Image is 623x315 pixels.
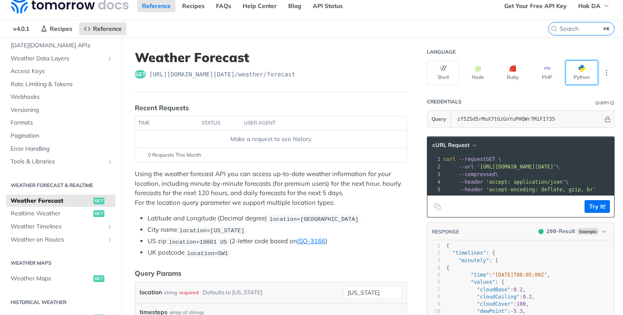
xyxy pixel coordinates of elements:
[149,70,295,79] span: https://api.tomorrow.io/v4/weather/forecast
[603,115,612,123] button: Hide
[531,60,563,85] button: PHP
[427,155,442,163] div: 1
[6,234,115,246] a: Weather on RoutesShow subpages for Weather on Routes
[6,155,115,168] a: Tools & LibrariesShow subpages for Tools & Libraries
[93,275,104,282] span: get
[79,22,126,35] a: Reference
[471,279,495,285] span: "values"
[6,39,115,52] a: [DATE][DOMAIN_NAME] APIs
[443,164,560,170] span: \
[11,274,91,283] span: Weather Maps
[11,54,104,63] span: Weather Data Layers
[50,25,72,33] span: Recipes
[534,227,610,236] button: 200200-ResultExample
[595,100,615,106] div: QueryInformation
[452,250,486,256] span: "timelines"
[566,60,598,85] button: Python
[546,228,556,234] span: 200
[538,229,544,234] span: 200
[511,308,514,314] span: -
[443,156,501,162] span: GET \
[6,65,115,78] a: Access Keys
[135,50,407,65] h1: Weather Forecast
[11,106,113,114] span: Versioning
[164,286,177,299] div: string
[269,216,358,222] span: location=[GEOGRAPHIC_DATA]
[585,200,610,213] button: Try It!
[11,157,104,166] span: Tools & Libraries
[6,259,115,267] h2: Weather Maps
[11,197,91,205] span: Weather Forecast
[459,179,483,185] span: --header
[427,250,440,257] div: 2
[427,178,442,186] div: 4
[446,272,550,278] span: : ,
[471,272,489,278] span: "time"
[11,145,113,153] span: Error Handling
[603,69,610,76] svg: More ellipsis
[11,209,91,218] span: Realtime Weather
[477,294,519,300] span: "cloudCeiling"
[577,228,599,235] span: Example
[443,171,498,177] span: \
[179,286,199,299] div: required
[107,236,113,243] button: Show subpages for Weather on Routes
[523,294,532,300] span: 0.2
[446,258,498,263] span: : [
[199,117,241,130] th: status
[446,243,449,249] span: {
[148,236,407,246] li: US zip (2-letter code based on )
[11,119,113,127] span: Formats
[427,98,462,105] div: Credentials
[459,171,495,177] span: --compressed
[551,25,557,32] svg: Search
[6,272,115,285] a: Weather Mapsget
[600,66,613,79] button: More Languages
[427,301,440,308] div: 9
[135,103,189,113] div: Recent Requests
[11,223,104,231] span: Weather Timelines
[427,264,440,272] div: 4
[241,117,390,130] th: user agent
[443,179,568,185] span: \
[427,171,442,178] div: 3
[148,225,407,235] li: City name
[6,207,115,220] a: Realtime Weatherget
[427,257,440,264] div: 3
[135,70,146,79] span: get
[516,301,526,307] span: 100
[11,93,113,101] span: Webhooks
[6,52,115,65] a: Weather Data LayersShow subpages for Weather Data Layers
[610,101,615,105] i: Information
[427,286,440,293] div: 7
[6,143,115,155] a: Error Handling
[477,287,510,293] span: "cloudBase"
[427,186,442,193] div: 5
[429,141,479,149] button: cURL Request
[187,250,228,256] span: location=SW1
[486,187,596,193] span: 'accept-encoding: deflate, gzip, br'
[427,242,440,250] div: 1
[139,135,403,144] div: Make a request to see history.
[11,236,104,244] span: Weather on Routes
[446,294,535,300] span: : ,
[432,200,443,213] button: Copy to clipboard
[148,248,407,258] li: UK postcode
[93,198,104,204] span: get
[148,151,201,159] span: 0 Requests This Month
[446,250,495,256] span: : {
[432,141,470,149] span: cURL Request
[11,67,113,76] span: Access Keys
[427,49,456,55] div: Language
[477,308,507,314] span: "dewPoint"
[486,179,566,185] span: 'accept: application/json'
[6,299,115,306] h2: Historical Weather
[459,187,483,193] span: --header
[427,279,440,286] div: 6
[135,268,181,278] div: Query Params
[6,220,115,233] a: Weather TimelinesShow subpages for Weather Timelines
[477,164,556,170] span: '[URL][DOMAIN_NAME][DATE]'
[135,169,407,207] p: Using the weather forecast API you can access up-to-date weather information for your location, i...
[8,22,34,35] span: v4.0.1
[203,286,262,299] div: Defaults to [US_STATE]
